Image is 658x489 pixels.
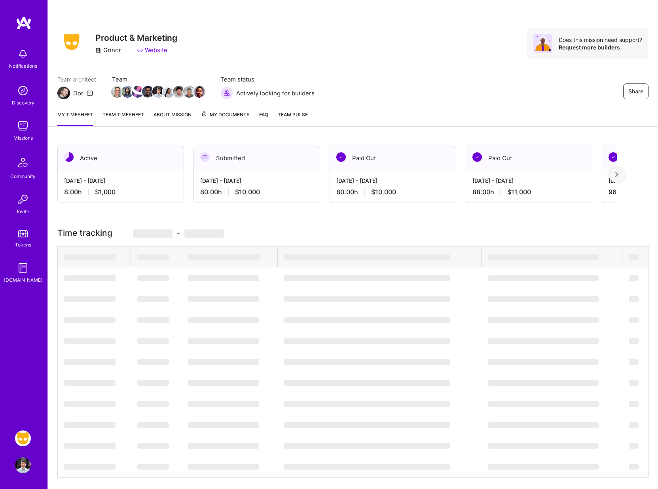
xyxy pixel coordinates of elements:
span: ‌ [137,401,169,407]
img: logo [16,16,32,30]
img: Paid Out [336,152,346,162]
img: Team Architect [57,87,70,99]
img: right [615,172,618,177]
span: ‌ [488,338,599,344]
span: ‌ [137,380,169,386]
span: ‌ [64,359,116,365]
span: ‌ [64,317,116,323]
span: ‌ [284,443,450,449]
span: Team [112,75,205,83]
span: ‌ [488,275,599,281]
img: Submitted [200,152,210,162]
img: Company Logo [57,31,86,53]
span: ‌ [137,338,169,344]
span: ‌ [488,296,599,302]
span: ‌ [488,464,599,470]
span: ‌ [137,464,169,470]
span: ‌ [488,317,599,323]
a: Team Member Avatar [122,85,133,99]
span: ‌ [488,254,599,260]
a: Team timesheet [102,110,144,126]
img: User Avatar [15,457,31,473]
div: [DATE] - [DATE] [336,176,449,185]
span: ‌ [188,296,259,302]
a: My timesheet [57,110,93,126]
span: ‌ [188,464,259,470]
img: Team Member Avatar [132,86,144,98]
span: ‌ [629,317,639,323]
a: User Avatar [13,457,33,473]
span: My Documents [201,110,250,119]
div: 8:00 h [64,188,177,196]
span: ‌ [488,359,599,365]
span: ‌ [137,275,169,281]
span: ‌ [629,338,639,344]
img: Grindr: Product & Marketing [15,430,31,446]
h3: Time tracking [57,228,649,238]
span: ‌ [488,401,599,407]
a: Team Member Avatar [112,85,122,99]
span: ‌ [188,380,259,386]
img: Invite [15,191,31,207]
a: My Documents [201,110,250,126]
div: 80:00 h [200,188,313,196]
span: ‌ [64,338,116,344]
span: ‌ [284,464,450,470]
span: ‌ [133,229,173,238]
div: Grindr [95,46,121,54]
img: Team Member Avatar [152,86,164,98]
div: [DATE] - [DATE] [472,176,586,185]
span: ‌ [188,317,259,323]
a: Team Member Avatar [194,85,205,99]
span: ‌ [284,275,450,281]
div: Submitted [194,146,320,170]
span: ‌ [629,443,639,449]
div: Tokens [15,241,31,249]
div: Invite [17,207,29,216]
div: [DATE] - [DATE] [200,176,313,185]
img: Team Member Avatar [111,86,123,98]
div: Paid Out [330,146,456,170]
span: ‌ [284,359,450,365]
img: Paid Out [609,152,618,162]
div: 80:00 h [336,188,449,196]
span: ‌ [284,296,450,302]
img: Active [64,152,74,162]
span: $10,000 [235,188,260,196]
span: ‌ [629,401,639,407]
a: Team Member Avatar [133,85,143,99]
span: ‌ [64,296,116,302]
span: ‌ [629,422,639,428]
div: [DATE] - [DATE] [64,176,177,185]
span: ‌ [64,401,116,407]
img: Team Member Avatar [121,86,133,98]
span: ‌ [137,296,169,302]
span: - [133,228,224,238]
i: icon Mail [87,90,93,96]
img: bell [15,46,31,62]
span: ‌ [188,275,259,281]
span: Share [628,87,643,95]
span: $11,000 [507,188,531,196]
button: Share [623,83,649,99]
div: [DOMAIN_NAME] [4,276,42,284]
span: ‌ [284,401,450,407]
img: Community [13,153,32,172]
div: Community [10,172,36,180]
span: ‌ [64,464,116,470]
i: icon CompanyGray [95,47,102,53]
div: Missions [13,134,33,142]
img: Team Member Avatar [173,86,185,98]
a: FAQ [259,110,268,126]
img: teamwork [15,118,31,134]
span: ‌ [188,401,259,407]
span: ‌ [137,254,169,260]
a: Team Member Avatar [184,85,194,99]
img: Actively looking for builders [220,87,233,99]
img: tokens [18,230,28,237]
span: ‌ [64,254,116,260]
img: Team Member Avatar [163,86,174,98]
span: ‌ [284,380,450,386]
a: Team Member Avatar [153,85,163,99]
a: Team Member Avatar [163,85,174,99]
